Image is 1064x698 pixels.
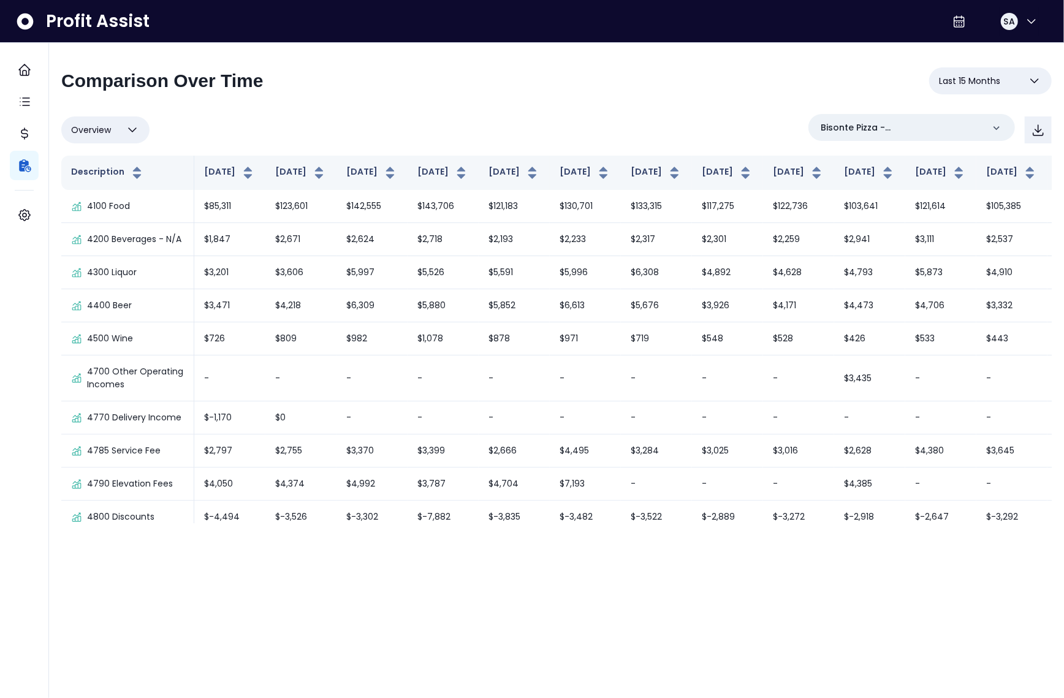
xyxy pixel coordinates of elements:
[336,322,408,355] td: $982
[821,121,983,134] p: Bisonte Pizza - [GEOGRAPHIC_DATA]
[194,434,265,468] td: $2,797
[479,256,550,289] td: $5,591
[479,223,550,256] td: $2,193
[194,223,265,256] td: $1,847
[976,401,1047,434] td: -
[692,223,763,256] td: $2,301
[763,468,834,501] td: -
[265,223,336,256] td: $2,671
[550,355,621,401] td: -
[834,322,905,355] td: $426
[692,322,763,355] td: $548
[976,190,1047,223] td: $105,385
[479,289,550,322] td: $5,852
[61,70,264,92] h2: Comparison Over Time
[844,165,895,180] button: [DATE]
[905,190,976,223] td: $121,614
[87,365,184,391] p: 4700 Other Operating Incomes
[346,165,398,180] button: [DATE]
[692,434,763,468] td: $3,025
[71,165,145,180] button: Description
[550,501,621,534] td: $-3,482
[915,165,967,180] button: [DATE]
[336,355,408,401] td: -
[194,322,265,355] td: $726
[773,165,824,180] button: [DATE]
[976,322,1047,355] td: $443
[488,165,540,180] button: [DATE]
[976,223,1047,256] td: $2,537
[408,468,479,501] td: $3,787
[408,401,479,434] td: -
[702,165,753,180] button: [DATE]
[479,501,550,534] td: $-3,835
[265,322,336,355] td: $809
[194,289,265,322] td: $3,471
[976,355,1047,401] td: -
[550,434,621,468] td: $4,495
[976,501,1047,534] td: $-3,292
[621,256,692,289] td: $6,308
[763,322,834,355] td: $528
[763,355,834,401] td: -
[265,190,336,223] td: $123,601
[692,355,763,401] td: -
[87,200,130,213] p: 4100 Food
[621,434,692,468] td: $3,284
[336,256,408,289] td: $5,997
[194,501,265,534] td: $-4,494
[417,165,469,180] button: [DATE]
[408,190,479,223] td: $143,706
[976,256,1047,289] td: $4,910
[621,190,692,223] td: $133,315
[986,165,1038,180] button: [DATE]
[692,256,763,289] td: $4,892
[87,444,161,457] p: 4785 Service Fee
[550,256,621,289] td: $5,996
[408,223,479,256] td: $2,718
[194,468,265,501] td: $4,050
[336,223,408,256] td: $2,624
[905,256,976,289] td: $5,873
[194,256,265,289] td: $3,201
[265,501,336,534] td: $-3,526
[408,355,479,401] td: -
[265,355,336,401] td: -
[265,468,336,501] td: $4,374
[621,355,692,401] td: -
[692,401,763,434] td: -
[763,501,834,534] td: $-3,272
[336,190,408,223] td: $142,555
[204,165,256,180] button: [DATE]
[631,165,682,180] button: [DATE]
[87,411,181,424] p: 4770 Delivery Income
[834,355,905,401] td: $3,435
[621,501,692,534] td: $-3,522
[621,468,692,501] td: -
[408,322,479,355] td: $1,078
[763,289,834,322] td: $4,171
[550,322,621,355] td: $971
[408,501,479,534] td: $-7,882
[905,355,976,401] td: -
[194,401,265,434] td: $-1,170
[265,434,336,468] td: $2,755
[550,468,621,501] td: $7,193
[905,322,976,355] td: $533
[479,190,550,223] td: $121,183
[692,468,763,501] td: -
[692,501,763,534] td: $-2,889
[905,501,976,534] td: $-2,647
[939,74,1000,88] span: Last 15 Months
[692,190,763,223] td: $117,275
[905,289,976,322] td: $4,706
[87,477,173,490] p: 4790 Elevation Fees
[976,289,1047,322] td: $3,332
[336,289,408,322] td: $6,309
[275,165,327,180] button: [DATE]
[479,401,550,434] td: -
[905,434,976,468] td: $4,380
[408,256,479,289] td: $5,526
[550,289,621,322] td: $6,613
[408,434,479,468] td: $3,399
